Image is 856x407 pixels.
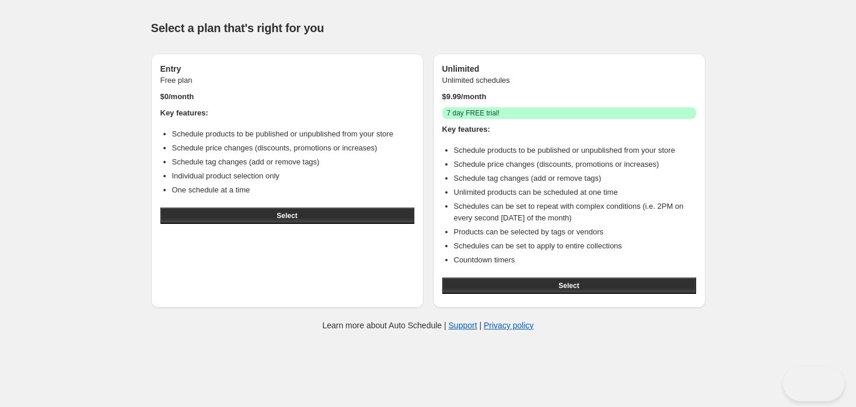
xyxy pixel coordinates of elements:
p: Free plan [160,75,414,86]
button: Select [160,208,414,224]
span: Select [277,211,297,220]
li: Countdown timers [454,254,696,266]
li: One schedule at a time [172,184,414,196]
p: Learn more about Auto Schedule | | [322,320,533,331]
li: Products can be selected by tags or vendors [454,226,696,238]
li: Schedule tag changes (add or remove tags) [172,156,414,168]
h3: Entry [160,63,414,75]
li: Unlimited products can be scheduled at one time [454,187,696,198]
span: 7 day FREE trial! [447,108,500,118]
p: $ 9.99 /month [442,91,696,103]
h3: Unlimited [442,63,696,75]
p: $ 0 /month [160,91,414,103]
li: Schedule tag changes (add or remove tags) [454,173,696,184]
li: Schedule price changes (discounts, promotions or increases) [454,159,696,170]
li: Individual product selection only [172,170,414,182]
li: Schedules can be set to repeat with complex conditions (i.e. 2PM on every second [DATE] of the mo... [454,201,696,224]
iframe: Help Scout Beacon - Open [783,366,844,401]
p: Unlimited schedules [442,75,696,86]
button: Select [442,278,696,294]
li: Schedules can be set to apply to entire collections [454,240,696,252]
h4: Key features: [160,107,414,119]
span: Select [558,281,579,290]
h1: Select a plan that's right for you [151,21,705,35]
h4: Key features: [442,124,696,135]
li: Schedule products to be published or unpublished from your store [172,128,414,140]
a: Privacy policy [484,321,534,330]
li: Schedule products to be published or unpublished from your store [454,145,696,156]
li: Schedule price changes (discounts, promotions or increases) [172,142,414,154]
a: Support [449,321,477,330]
